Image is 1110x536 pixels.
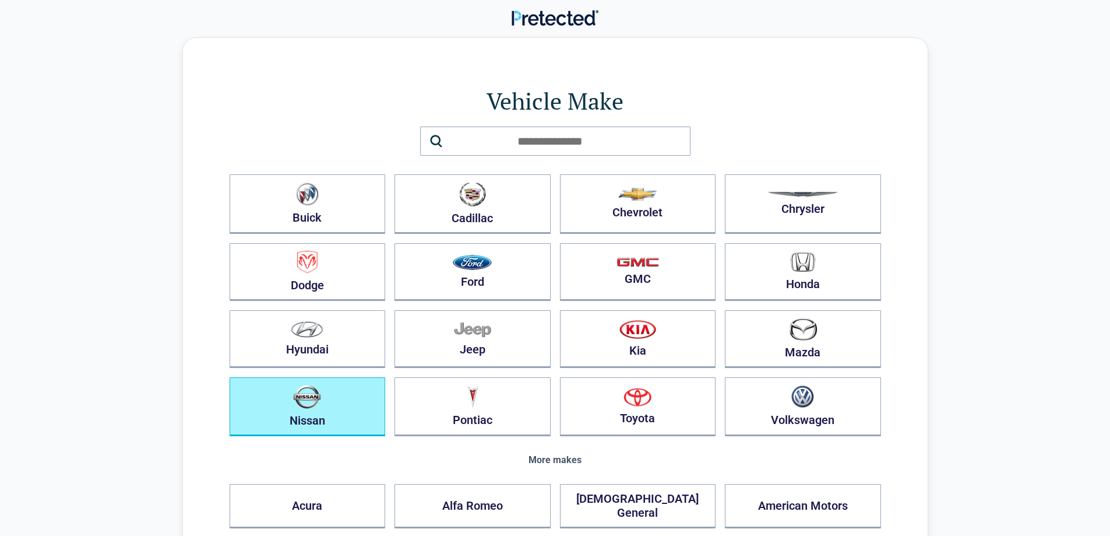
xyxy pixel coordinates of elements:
[560,243,716,301] button: GMC
[725,377,881,436] button: Volkswagen
[394,174,551,234] button: Cadillac
[560,310,716,368] button: Kia
[230,243,386,301] button: Dodge
[230,455,881,465] div: More makes
[560,377,716,436] button: Toyota
[725,174,881,234] button: Chrysler
[394,377,551,436] button: Pontiac
[230,377,386,436] button: Nissan
[560,484,716,528] button: [DEMOGRAPHIC_DATA] General
[394,310,551,368] button: Jeep
[725,484,881,528] button: American Motors
[230,174,386,234] button: Buick
[560,174,716,234] button: Chevrolet
[394,484,551,528] button: Alfa Romeo
[394,243,551,301] button: Ford
[725,310,881,368] button: Mazda
[230,310,386,368] button: Hyundai
[230,85,881,117] h1: Vehicle Make
[230,484,386,528] button: Acura
[725,243,881,301] button: Honda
